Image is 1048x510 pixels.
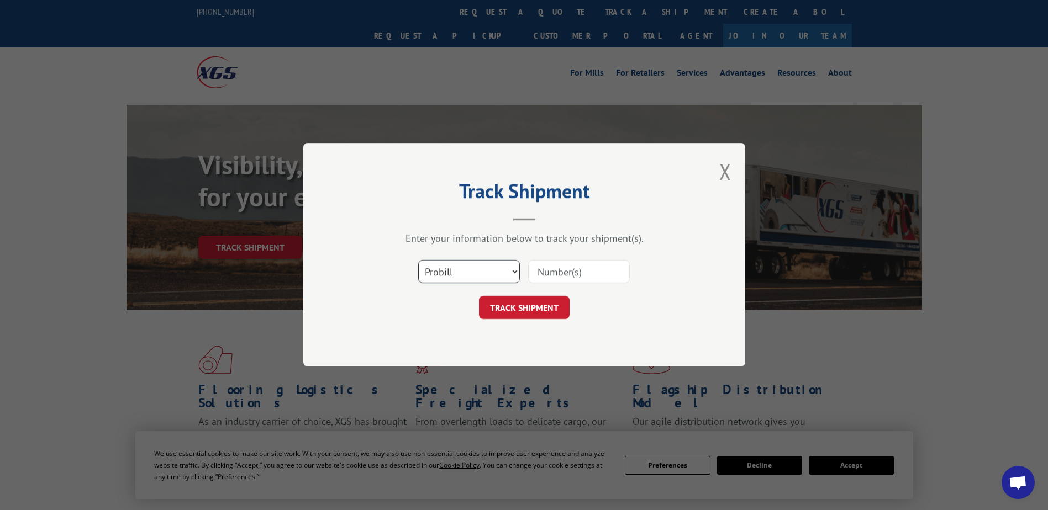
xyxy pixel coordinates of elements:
div: Open chat [1002,466,1035,499]
div: Enter your information below to track your shipment(s). [359,232,690,245]
input: Number(s) [528,261,630,284]
button: TRACK SHIPMENT [479,296,570,320]
h2: Track Shipment [359,183,690,204]
button: Close modal [719,157,731,186]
